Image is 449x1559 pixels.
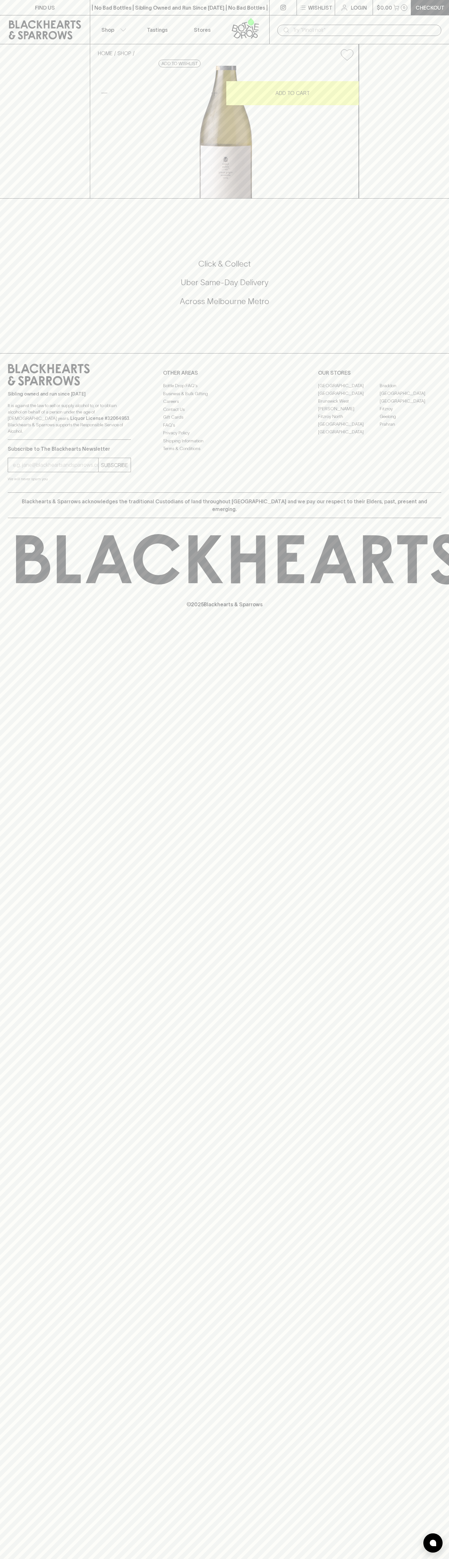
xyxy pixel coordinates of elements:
img: 24374.png [93,66,358,198]
button: Add to wishlist [338,47,356,63]
p: Sibling owned and run since [DATE] [8,391,131,397]
h5: Uber Same-Day Delivery [8,277,441,288]
a: [PERSON_NAME] [318,405,380,413]
p: Stores [194,26,211,34]
p: Checkout [416,4,445,12]
p: Shop [101,26,114,34]
a: HOME [98,50,113,56]
button: ADD TO CART [226,81,359,105]
a: Business & Bulk Gifting [163,390,286,397]
button: Shop [90,15,135,44]
img: bubble-icon [430,1540,436,1546]
a: Fitzroy North [318,413,380,420]
p: Subscribe to The Blackhearts Newsletter [8,445,131,453]
p: Tastings [147,26,168,34]
a: [GEOGRAPHIC_DATA] [318,428,380,436]
a: Terms & Conditions [163,445,286,453]
a: Braddon [380,382,441,389]
h5: Across Melbourne Metro [8,296,441,307]
a: Privacy Policy [163,429,286,437]
p: FIND US [35,4,55,12]
p: Blackhearts & Sparrows acknowledges the traditional Custodians of land throughout [GEOGRAPHIC_DAT... [13,498,436,513]
p: $0.00 [377,4,392,12]
input: Try "Pinot noir" [293,25,436,35]
p: Login [351,4,367,12]
a: Geelong [380,413,441,420]
a: [GEOGRAPHIC_DATA] [318,382,380,389]
a: Prahran [380,420,441,428]
div: Call to action block [8,233,441,340]
a: FAQ's [163,421,286,429]
a: [GEOGRAPHIC_DATA] [318,389,380,397]
a: [GEOGRAPHIC_DATA] [318,420,380,428]
a: [GEOGRAPHIC_DATA] [380,397,441,405]
a: Shipping Information [163,437,286,445]
h5: Click & Collect [8,259,441,269]
p: SUBSCRIBE [101,461,128,469]
a: Careers [163,398,286,405]
p: We will never spam you [8,476,131,482]
a: Fitzroy [380,405,441,413]
a: Gift Cards [163,413,286,421]
p: OUR STORES [318,369,441,377]
input: e.g. jane@blackheartsandsparrows.com.au [13,460,98,470]
p: It is against the law to sell or supply alcohol to, or to obtain alcohol on behalf of a person un... [8,402,131,434]
a: Tastings [135,15,180,44]
a: Stores [180,15,225,44]
a: Brunswick West [318,397,380,405]
p: Wishlist [308,4,332,12]
a: SHOP [117,50,131,56]
strong: Liquor License #32064953 [70,416,129,421]
p: OTHER AREAS [163,369,286,377]
a: Bottle Drop FAQ's [163,382,286,390]
p: ADD TO CART [275,89,310,97]
p: 0 [403,6,405,9]
button: SUBSCRIBE [99,458,131,472]
button: Add to wishlist [159,60,201,67]
a: [GEOGRAPHIC_DATA] [380,389,441,397]
a: Contact Us [163,405,286,413]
